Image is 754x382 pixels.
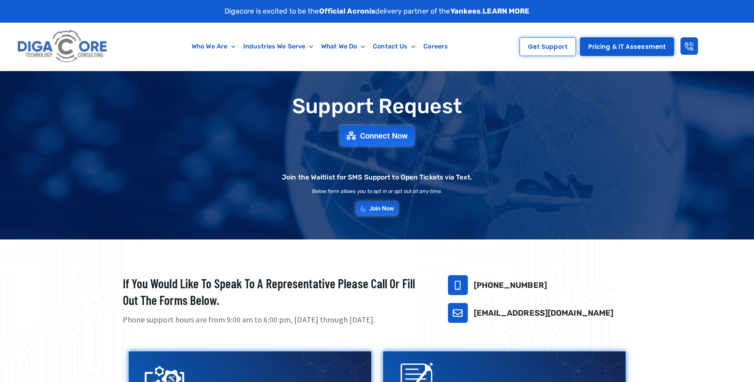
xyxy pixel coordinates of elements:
a: What We Do [317,37,369,56]
p: Phone support hours are from 9:00 am to 6:00 pm, [DATE] through [DATE]. [123,314,428,326]
strong: Yankees [450,7,481,15]
p: Digacore is excited to be the delivery partner of the . [225,6,530,17]
h2: Below form allows you to opt in or opt out at any time. [312,189,442,194]
strong: Official Acronis [319,7,376,15]
a: Get Support [519,37,576,56]
nav: Menu [148,37,491,56]
span: Get Support [528,44,568,50]
a: Join Now [356,202,398,216]
h1: Support Request [103,95,651,118]
a: Connect Now [340,125,414,146]
a: support@digacore.com [448,303,468,323]
a: [EMAIL_ADDRESS][DOMAIN_NAME] [474,308,614,318]
a: Who We Are [188,37,239,56]
a: [PHONE_NUMBER] [474,280,547,290]
h2: If you would like to speak to a representative please call or fill out the forms below. [123,275,428,308]
span: Join Now [369,206,394,212]
a: 732-646-5725 [448,275,468,295]
h2: Join the Waitlist for SMS Support to Open Tickets via Text. [282,174,472,181]
a: Pricing & IT Assessment [580,37,674,56]
a: LEARN MORE [483,7,529,15]
span: Pricing & IT Assessment [588,44,666,50]
a: Industries We Serve [239,37,317,56]
a: Careers [419,37,452,56]
img: Digacore logo 1 [15,27,110,67]
a: Contact Us [369,37,419,56]
span: Connect Now [360,132,408,140]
